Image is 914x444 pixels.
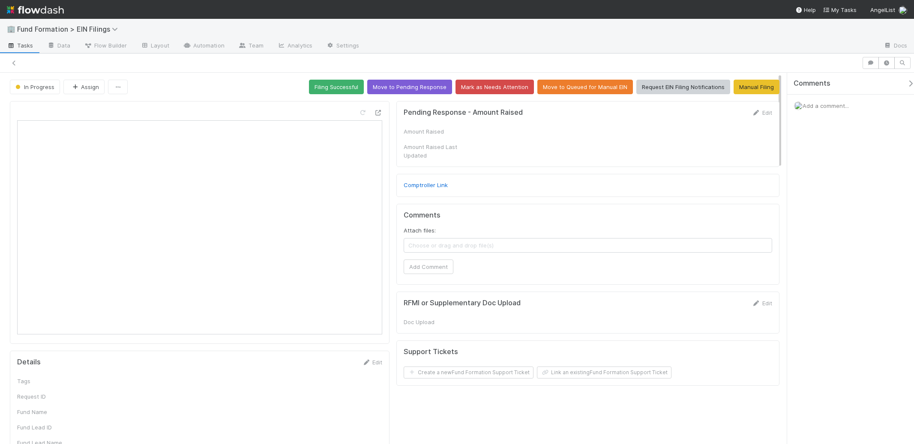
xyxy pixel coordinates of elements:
[84,41,127,50] span: Flow Builder
[404,259,453,274] button: Add Comment
[404,226,436,235] label: Attach files:
[404,348,458,356] h5: Support Tickets
[10,80,60,94] button: In Progress
[537,80,633,94] button: Move to Queued for Manual EIN
[7,41,33,50] span: Tasks
[404,211,772,220] h5: Comments
[803,102,849,109] span: Add a comment...
[134,39,176,53] a: Layout
[362,359,382,366] a: Edit
[17,377,81,385] div: Tags
[734,80,779,94] button: Manual Filing
[14,83,54,90] span: In Progress
[231,39,270,53] a: Team
[404,238,772,252] span: Choose or drag and drop file(s)
[870,6,895,13] span: AngelList
[794,101,803,110] img: avatar_892eb56c-5b5a-46db-bf0b-2a9023d0e8f8.png
[404,367,533,378] button: Create a newFund Formation Support Ticket
[319,39,366,53] a: Settings
[176,39,231,53] a: Automation
[17,392,81,401] div: Request ID
[7,25,15,33] span: 🏢
[404,182,448,188] a: Comptroller Link
[404,299,521,307] h5: RFMI or Supplementary Doc Upload
[636,80,730,94] button: Request EIN Filing Notifications
[270,39,319,53] a: Analytics
[752,109,772,116] a: Edit
[404,108,523,117] h5: Pending Response - Amount Raised
[404,318,468,326] div: Doc Upload
[17,358,41,367] h5: Details
[795,6,816,14] div: Help
[537,367,671,378] button: Link an existingFund Formation Support Ticket
[877,39,914,53] a: Docs
[17,423,81,432] div: Fund Lead ID
[77,39,134,53] a: Flow Builder
[404,127,468,136] div: Amount Raised
[367,80,452,94] button: Move to Pending Response
[17,408,81,416] div: Fund Name
[899,6,907,15] img: avatar_892eb56c-5b5a-46db-bf0b-2a9023d0e8f8.png
[456,80,534,94] button: Mark as Needs Attention
[823,6,857,13] span: My Tasks
[794,79,830,88] span: Comments
[752,300,772,307] a: Edit
[40,39,77,53] a: Data
[404,143,468,160] div: Amount Raised Last Updated
[823,6,857,14] a: My Tasks
[63,80,105,94] button: Assign
[7,3,64,17] img: logo-inverted-e16ddd16eac7371096b0.svg
[17,25,122,33] span: Fund Formation > EIN Filings
[309,80,364,94] button: Filing Successful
